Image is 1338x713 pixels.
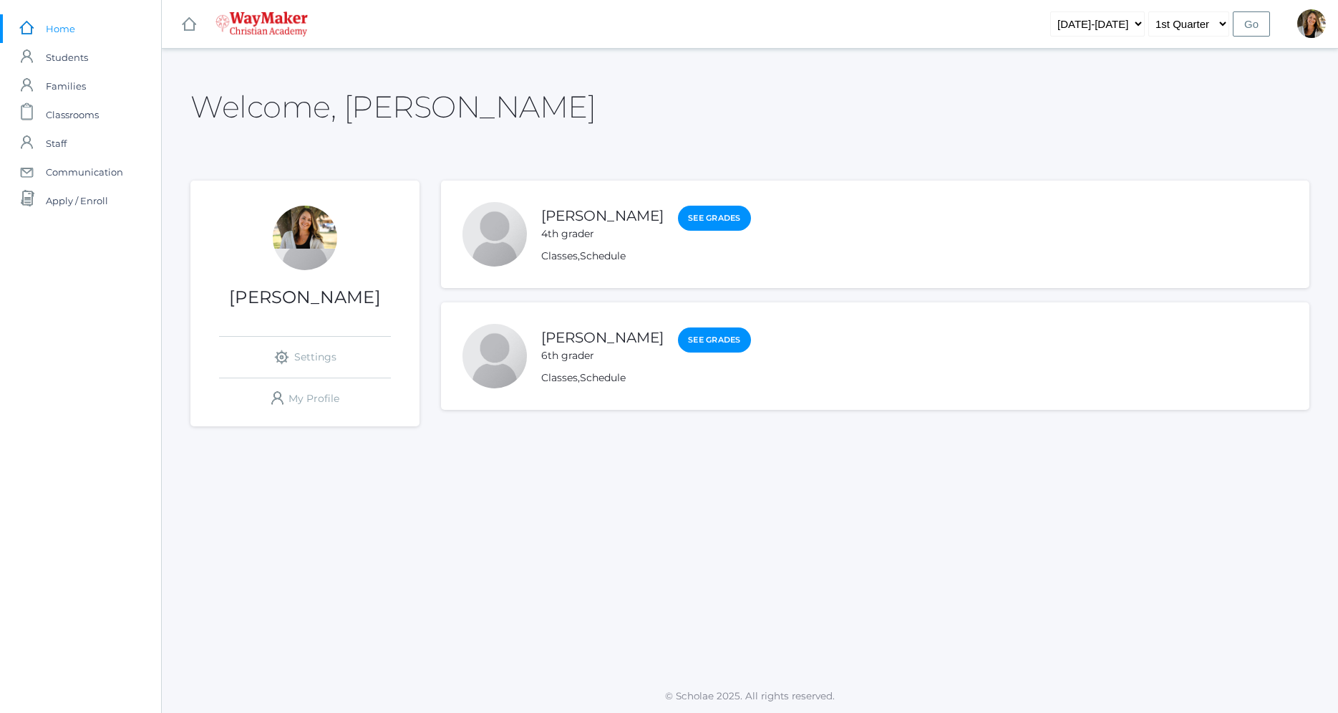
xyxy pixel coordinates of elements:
a: See Grades [678,206,751,231]
div: Amber Farnes [273,206,337,270]
p: © Scholae 2025. All rights reserved. [162,689,1338,703]
span: Home [46,14,75,43]
div: 4th grader [541,226,664,241]
h1: [PERSON_NAME] [190,288,420,307]
div: Lincoln Farnes [462,202,527,267]
a: See Grades [678,327,751,353]
div: , [541,249,751,264]
div: 6th grader [541,348,664,363]
a: [PERSON_NAME] [541,329,664,346]
span: Apply / Enroll [46,186,108,215]
a: Schedule [580,249,626,262]
a: Schedule [580,371,626,384]
img: 4_waymaker-logo-stack-white.png [215,11,308,37]
span: Students [46,43,88,72]
input: Go [1233,11,1270,37]
div: , [541,370,751,386]
h2: Welcome, [PERSON_NAME] [190,90,596,123]
a: My Profile [219,378,391,419]
span: Families [46,72,86,100]
a: Settings [219,337,391,378]
div: Amber Farnes [1297,9,1326,38]
span: Communication [46,158,123,186]
a: Classes [541,371,578,384]
div: Chase Farnes [462,324,527,388]
a: Classes [541,249,578,262]
span: Staff [46,129,67,158]
a: [PERSON_NAME] [541,207,664,224]
span: Classrooms [46,100,99,129]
